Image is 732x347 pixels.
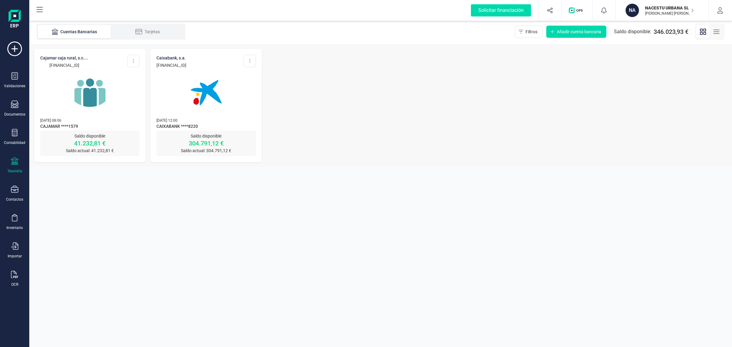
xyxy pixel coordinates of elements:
button: Filtros [515,26,543,38]
div: Inventario [6,225,23,230]
span: Añadir cuenta bancaria [557,29,601,35]
span: [DATE] 08:06 [40,118,61,123]
p: CAJAMAR CAJA RURAL, S.C.... [40,55,88,61]
div: Tarjetas [123,29,172,35]
p: [FINANCIAL_ID] [40,62,88,68]
p: 41.232,81 € [40,139,139,148]
p: Saldo disponible [156,133,256,139]
p: [FINANCIAL_ID] [156,62,186,68]
p: Saldo disponible [40,133,139,139]
p: Saldo actual: 304.791,12 € [156,148,256,154]
span: Filtros [526,29,537,35]
div: OCR [11,282,18,287]
div: Importar [8,254,22,259]
button: Añadir cuenta bancaria [546,26,606,38]
p: NACESTU URBANA SL [645,5,694,11]
p: 304.791,12 € [156,139,256,148]
div: Contabilidad [4,140,25,145]
div: NA [626,4,639,17]
div: Validaciones [4,84,25,88]
p: CAIXABANK, S.A. [156,55,186,61]
button: Logo de OPS [565,1,589,20]
img: Logo Finanedi [9,10,21,29]
div: Documentos [4,112,25,117]
div: Solicitar financiación [471,4,531,16]
div: Tesorería [7,169,22,173]
span: [DATE] 12:00 [156,118,178,123]
img: Logo de OPS [569,7,585,13]
p: Saldo actual: 41.232,81 € [40,148,139,154]
span: 346.023,93 € [654,27,688,36]
div: Contactos [6,197,23,202]
div: Cuentas Bancarias [50,29,99,35]
button: Solicitar financiación [464,1,538,20]
p: [PERSON_NAME] [PERSON_NAME] [645,11,694,16]
button: NANACESTU URBANA SL[PERSON_NAME] [PERSON_NAME] [623,1,701,20]
span: Saldo disponible: [614,28,651,35]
